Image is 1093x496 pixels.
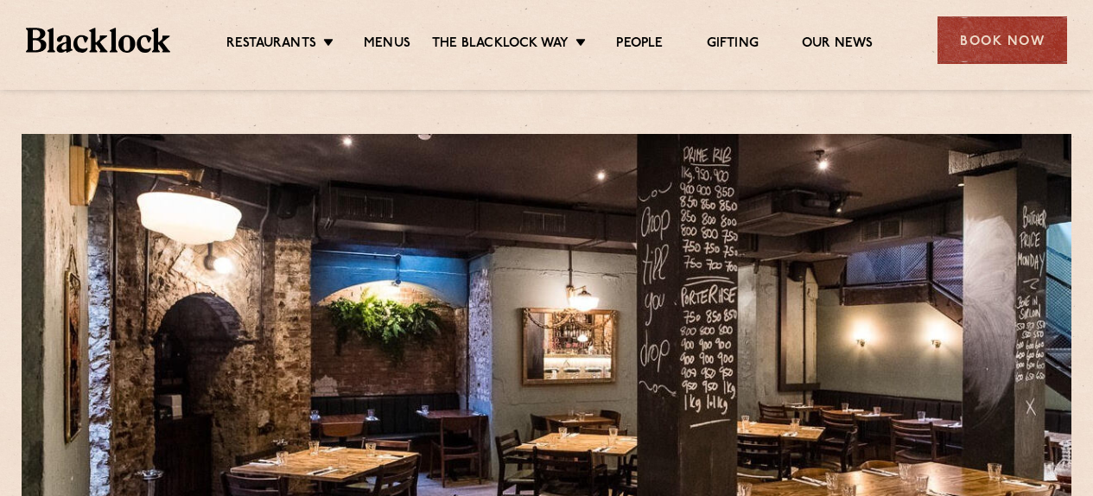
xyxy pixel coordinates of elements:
a: Our News [802,35,874,54]
div: Book Now [937,16,1067,64]
a: The Blacklock Way [432,35,569,54]
a: People [616,35,663,54]
a: Gifting [707,35,759,54]
a: Restaurants [226,35,316,54]
a: Menus [364,35,410,54]
img: BL_Textured_Logo-footer-cropped.svg [26,28,170,52]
